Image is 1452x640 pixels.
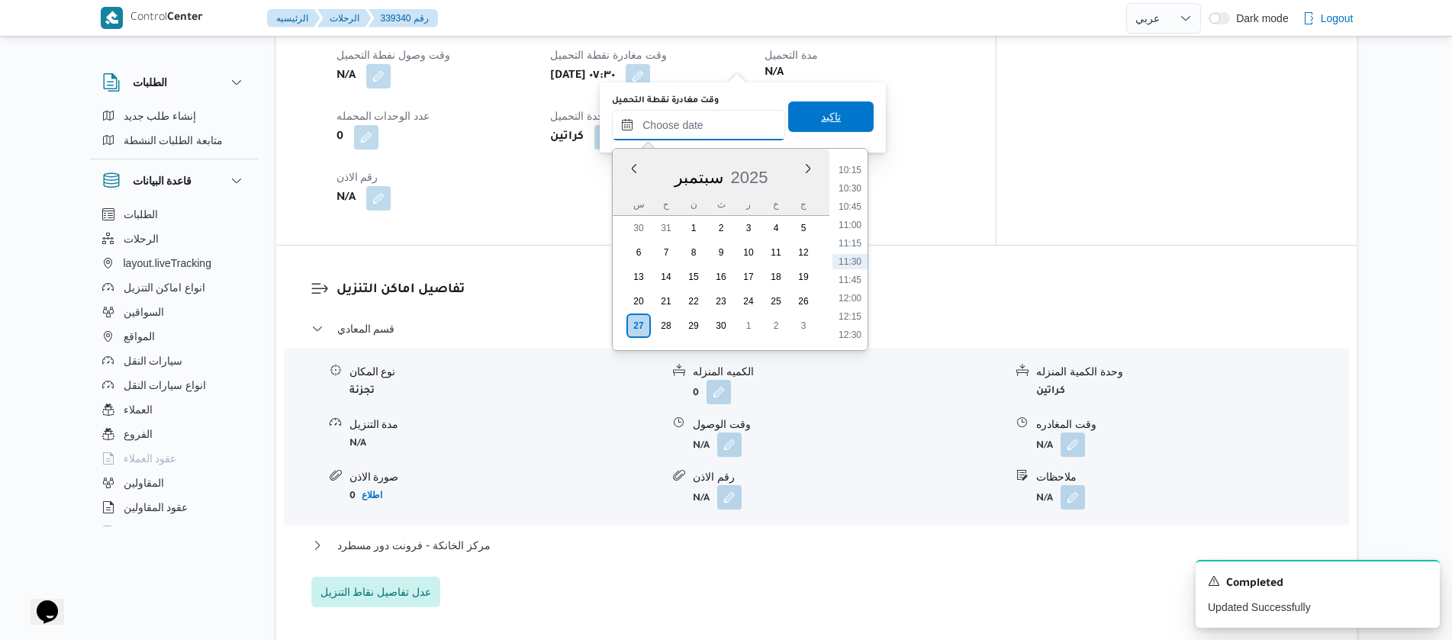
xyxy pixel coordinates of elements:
div: day-13 [626,265,651,289]
span: متابعة الطلبات النشطة [124,131,224,150]
div: رقم الاذن [693,469,1004,485]
div: ث [709,194,733,215]
div: Notification [1208,574,1428,593]
button: مركز الخانكة - فرونت دور مسطرد [311,536,1322,555]
span: عدل تفاصيل نقاط التنزيل [320,583,432,601]
span: وحدة التحميل [550,110,610,122]
div: day-16 [709,265,733,289]
button: انواع سيارات النقل [96,373,252,397]
div: وقت الوصول [693,416,1004,433]
button: الرحلات [317,9,372,27]
div: day-5 [791,216,816,240]
span: الطلبات [124,205,158,224]
button: 339340 رقم [369,9,438,27]
div: day-31 [654,216,678,240]
b: N/A [693,494,710,504]
span: مركز الخانكة - فرونت دور مسطرد [337,536,491,555]
div: خ [764,194,788,215]
div: day-1 [736,314,761,338]
button: Previous Month [628,162,640,175]
span: عدد الوحدات المحمله [336,110,430,122]
div: ج [791,194,816,215]
div: Button. Open the year selector. 2025 is currently selected. [730,167,769,188]
div: day-3 [736,216,761,240]
li: 10:15 [832,162,868,178]
div: day-29 [681,314,706,338]
span: رقم الاذن [336,171,378,183]
div: وقت المغادره [1036,416,1347,433]
b: [DATE] ٠٧:٣٠ [550,67,615,85]
div: day-19 [791,265,816,289]
button: قسم المعادي [311,320,1322,338]
span: Logout [1321,9,1354,27]
img: X8yXhbKr1z7QwAAAABJRU5ErkJggg== [101,7,123,29]
li: 11:15 [832,236,868,251]
div: نوع المكان [349,364,661,380]
button: الرئيسيه [267,9,320,27]
button: سيارات النقل [96,349,252,373]
div: س [626,194,651,215]
button: السواقين [96,300,252,324]
h3: تفاصيل اماكن التنزيل [336,280,1322,301]
div: day-22 [681,289,706,314]
div: day-18 [764,265,788,289]
div: مدة التنزيل [349,416,661,433]
span: المقاولين [124,474,164,492]
button: عقود المقاولين [96,495,252,519]
b: N/A [336,67,356,85]
span: عقود المقاولين [124,498,188,516]
b: تجزئة [349,386,375,397]
b: 0 [349,491,356,502]
b: N/A [693,441,710,452]
div: ملاحظات [1036,469,1347,485]
h3: قاعدة البيانات [133,172,192,190]
li: 11:30 [832,254,868,269]
div: day-26 [791,289,816,314]
li: 12:00 [832,291,868,306]
div: قسم المعادي [284,349,1349,525]
div: ن [681,194,706,215]
span: عقود العملاء [124,449,177,468]
b: N/A [1036,494,1053,504]
li: 10:45 [832,199,868,214]
div: day-30 [709,314,733,338]
div: ح [654,194,678,215]
div: day-30 [626,216,651,240]
button: عدل تفاصيل نقاط التنزيل [311,577,441,607]
div: day-21 [654,289,678,314]
span: 2025 [731,168,768,187]
b: كراتين [1036,386,1065,397]
iframe: chat widget [15,579,64,625]
span: المواقع [124,327,155,346]
li: 12:30 [832,327,868,343]
div: Button. Open the month selector. سبتمبر is currently selected. [674,167,724,188]
div: day-27 [626,314,651,338]
div: day-17 [736,265,761,289]
div: day-15 [681,265,706,289]
button: اجهزة التليفون [96,519,252,544]
div: day-1 [681,216,706,240]
button: layout.liveTracking [96,251,252,275]
b: N/A [765,64,784,82]
span: مدة التحميل [765,49,818,61]
div: day-12 [791,240,816,265]
b: كراتين [550,128,584,146]
b: اطلاع [362,490,382,500]
span: قسم المعادي [337,320,395,338]
button: المواقع [96,324,252,349]
div: day-25 [764,289,788,314]
div: day-23 [709,289,733,314]
b: Center [167,12,203,24]
button: الفروع [96,422,252,446]
div: قاعدة البيانات [90,202,258,532]
div: day-11 [764,240,788,265]
div: day-24 [736,289,761,314]
button: عقود العملاء [96,446,252,471]
b: 0 [693,388,699,399]
input: Press the down key to enter a popover containing a calendar. Press the escape key to close the po... [612,110,785,140]
button: الطلبات [96,202,252,227]
div: day-8 [681,240,706,265]
span: سبتمبر [674,168,723,187]
span: Dark mode [1230,12,1288,24]
span: اجهزة التليفون [124,523,187,541]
